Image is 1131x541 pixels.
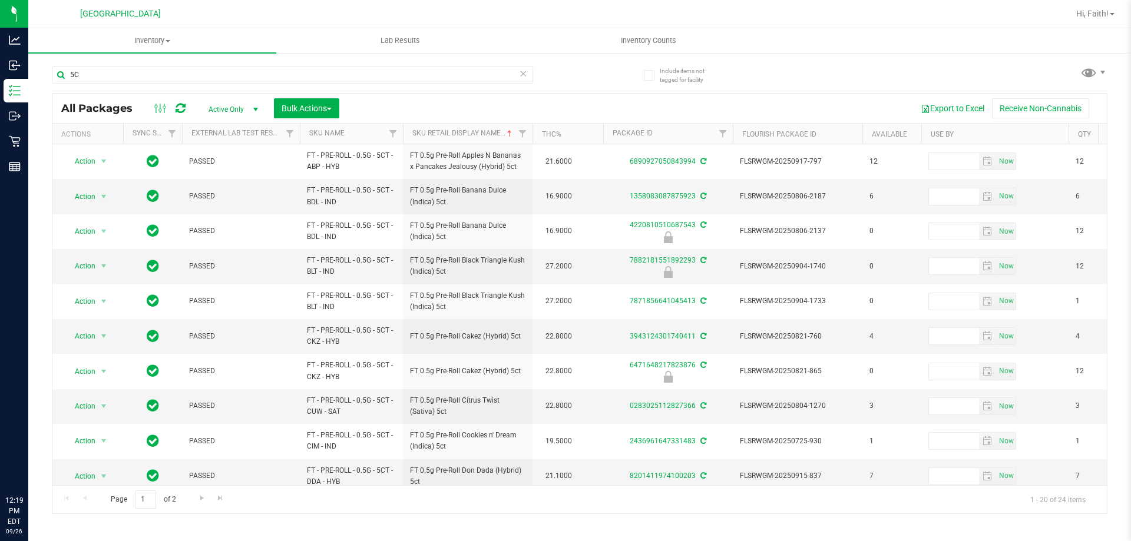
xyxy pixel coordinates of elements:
[282,104,332,113] span: Bulk Actions
[869,331,914,342] span: 4
[699,157,706,165] span: Sync from Compliance System
[383,124,403,144] a: Filter
[740,261,855,272] span: FLSRWGM-20250904-1740
[64,258,96,274] span: Action
[519,66,527,81] span: Clear
[513,124,533,144] a: Filter
[996,398,1016,415] span: Set Current date
[97,468,111,484] span: select
[410,255,525,277] span: FT 0.5g Pre-Roll Black Triangle Kush (Indica) 5ct
[97,328,111,344] span: select
[193,490,210,506] a: Go to the next page
[613,129,653,137] a: Package ID
[601,231,735,243] div: Newly Received
[9,85,21,97] inline-svg: Inventory
[630,157,696,165] a: 6890927050843994
[147,397,159,414] span: In Sync
[64,293,96,310] span: Action
[996,293,1016,310] span: Set Current date
[365,35,436,46] span: Lab Results
[147,328,159,344] span: In Sync
[147,223,159,239] span: In Sync
[147,467,159,484] span: In Sync
[996,258,1016,275] span: Set Current date
[307,465,396,487] span: FT - PRE-ROLL - 0.5G - 5CT - DDA - HYB
[979,468,996,484] span: select
[931,130,954,138] a: Use By
[97,363,111,380] span: select
[97,188,111,205] span: select
[9,161,21,172] inline-svg: Reports
[630,361,696,369] a: 6471648217823876
[97,223,111,240] span: select
[97,153,111,170] span: select
[189,191,293,202] span: PASSED
[189,225,293,237] span: PASSED
[97,258,111,274] span: select
[540,328,578,345] span: 22.8000
[307,360,396,382] span: FT - PRE-ROLL - 0.5G - 5CT - CKZ - HYB
[699,192,706,200] span: Sync from Compliance System
[979,398,996,414] span: select
[540,153,578,170] span: 21.6000
[540,258,578,275] span: 27.2000
[410,185,525,207] span: FT 0.5g Pre-Roll Banana Dulce (Indica) 5ct
[542,130,561,138] a: THC%
[979,258,996,274] span: select
[307,395,396,417] span: FT - PRE-ROLL - 0.5G - 5CT - CUW - SAT
[64,328,96,344] span: Action
[61,102,144,115] span: All Packages
[189,366,293,377] span: PASSED
[147,293,159,309] span: In Sync
[540,223,578,240] span: 16.9000
[1076,225,1120,237] span: 12
[740,366,855,377] span: FLSRWGM-20250821-865
[97,398,111,414] span: select
[5,527,23,536] p: 09/26
[307,430,396,452] span: FT - PRE-ROLL - 0.5G - 5CT - CIM - IND
[996,363,1016,380] span: select
[740,296,855,307] span: FLSRWGM-20250904-1733
[996,223,1016,240] span: Set Current date
[996,467,1016,484] span: Set Current date
[869,296,914,307] span: 0
[147,433,159,449] span: In Sync
[135,490,156,509] input: 1
[1076,470,1120,482] span: 7
[740,470,855,482] span: FLSRWGM-20250915-837
[699,401,706,410] span: Sync from Compliance System
[1076,400,1120,411] span: 3
[869,470,914,482] span: 7
[410,150,525,172] span: FT 0.5g Pre-Roll Apples N Bananas x Pancakes Jealousy (Hybrid) 5ct
[740,225,855,237] span: FLSRWGM-20250806-2137
[996,153,1016,170] span: select
[699,437,706,445] span: Sync from Compliance System
[1076,261,1120,272] span: 12
[64,363,96,380] span: Action
[276,28,524,53] a: Lab Results
[699,332,706,340] span: Sync from Compliance System
[64,223,96,240] span: Action
[872,130,907,138] a: Available
[540,363,578,380] span: 22.8000
[740,331,855,342] span: FLSRWGM-20250821-760
[163,124,182,144] a: Filter
[699,472,706,480] span: Sync from Compliance System
[979,433,996,449] span: select
[191,129,284,137] a: External Lab Test Result
[996,363,1016,380] span: Set Current date
[133,129,178,137] a: Sync Status
[274,98,339,118] button: Bulk Actions
[1076,436,1120,447] span: 1
[64,188,96,205] span: Action
[307,325,396,347] span: FT - PRE-ROLL - 0.5G - 5CT - CKZ - HYB
[189,296,293,307] span: PASSED
[699,256,706,264] span: Sync from Compliance System
[307,290,396,313] span: FT - PRE-ROLL - 0.5G - 5CT - BLT - IND
[996,398,1016,414] span: select
[630,472,696,480] a: 8201411974100203
[540,293,578,310] span: 27.2000
[189,436,293,447] span: PASSED
[61,130,118,138] div: Actions
[979,223,996,240] span: select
